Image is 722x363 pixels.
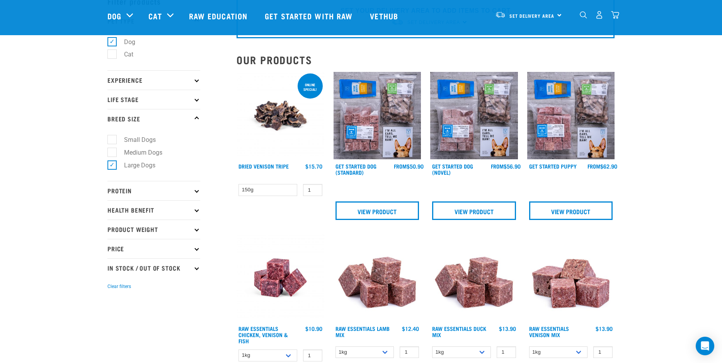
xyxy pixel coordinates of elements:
[112,37,138,47] label: Dog
[112,135,159,145] label: Small Dogs
[587,163,617,169] div: $62.90
[107,258,200,278] p: In Stock / Out Of Stock
[335,165,376,174] a: Get Started Dog (Standard)
[303,349,322,361] input: 1
[334,234,421,322] img: ?1041 RE Lamb Mix 01
[430,234,518,322] img: ?1041 RE Lamb Mix 01
[148,10,162,22] a: Cat
[298,79,323,95] div: ONLINE SPECIAL!
[238,165,289,167] a: Dried Venison Tripe
[580,11,587,19] img: home-icon-1@2x.png
[497,346,516,358] input: 1
[394,165,407,167] span: FROM
[257,0,362,31] a: Get started with Raw
[237,72,324,160] img: Dried Vension Tripe 1691
[499,326,516,332] div: $13.90
[432,327,486,336] a: Raw Essentials Duck Mix
[303,184,322,196] input: 1
[696,337,714,355] div: Open Intercom Messenger
[596,326,613,332] div: $13.90
[305,326,322,332] div: $10.90
[305,163,322,169] div: $15.70
[593,346,613,358] input: 1
[529,327,569,336] a: Raw Essentials Venison Mix
[595,11,603,19] img: user.png
[400,346,419,358] input: 1
[107,200,200,220] p: Health Benefit
[107,109,200,128] p: Breed Size
[112,160,158,170] label: Large Dogs
[238,327,288,342] a: Raw Essentials Chicken, Venison & Fish
[107,181,200,200] p: Protein
[402,326,419,332] div: $12.40
[529,201,613,220] a: View Product
[112,148,165,157] label: Medium Dogs
[237,234,324,322] img: Chicken Venison mix 1655
[432,201,516,220] a: View Product
[181,0,257,31] a: Raw Education
[527,234,615,322] img: 1113 RE Venison Mix 01
[529,165,577,167] a: Get Started Puppy
[334,72,421,160] img: NSP Dog Standard Update
[587,165,600,167] span: FROM
[432,165,473,174] a: Get Started Dog (Novel)
[335,327,390,336] a: Raw Essentials Lamb Mix
[107,220,200,239] p: Product Weight
[112,49,136,59] label: Cat
[611,11,619,19] img: home-icon@2x.png
[107,70,200,90] p: Experience
[107,283,131,290] button: Clear filters
[430,72,518,160] img: NSP Dog Novel Update
[509,14,554,17] span: Set Delivery Area
[491,163,521,169] div: $56.90
[491,165,504,167] span: FROM
[495,11,506,18] img: van-moving.png
[237,54,615,66] h2: Our Products
[107,239,200,258] p: Price
[394,163,424,169] div: $50.90
[107,10,121,22] a: Dog
[107,90,200,109] p: Life Stage
[527,72,615,160] img: NPS Puppy Update
[335,201,419,220] a: View Product
[362,0,408,31] a: Vethub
